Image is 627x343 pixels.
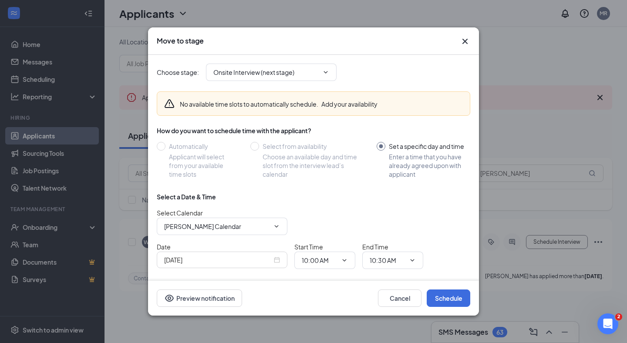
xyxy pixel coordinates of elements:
[180,100,378,108] div: No available time slots to automatically schedule.
[378,289,421,307] button: Cancel
[164,255,272,265] input: Sep 16, 2025
[273,223,280,230] svg: ChevronDown
[157,192,216,201] div: Select a Date & Time
[164,293,175,303] svg: Eye
[157,289,242,307] button: Preview notificationEye
[302,256,337,265] input: Start time
[460,36,470,47] svg: Cross
[615,313,622,320] span: 2
[294,243,323,251] span: Start Time
[157,36,204,46] h3: Move to stage
[157,126,470,135] div: How do you want to schedule time with the applicant?
[322,69,329,76] svg: ChevronDown
[460,36,470,47] button: Close
[164,98,175,109] svg: Warning
[157,209,203,217] span: Select Calendar
[157,67,199,77] span: Choose stage :
[157,243,171,251] span: Date
[362,243,388,251] span: End Time
[409,257,416,264] svg: ChevronDown
[427,289,470,307] button: Schedule
[597,313,618,334] iframe: Intercom live chat
[370,256,405,265] input: End time
[321,100,378,108] button: Add your availability
[341,257,348,264] svg: ChevronDown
